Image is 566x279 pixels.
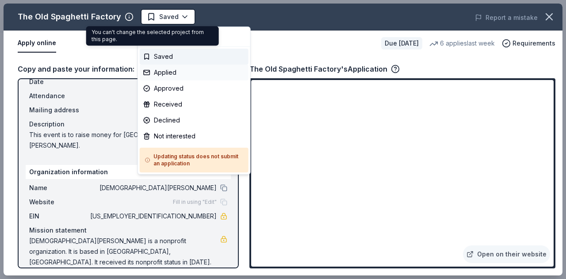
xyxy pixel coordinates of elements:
div: Update status... [140,29,249,45]
div: Approved [140,80,249,96]
div: Saved [140,49,249,65]
div: Not interested [140,128,249,144]
div: Declined [140,112,249,128]
div: Applied [140,65,249,80]
span: 2025 St. [PERSON_NAME] Auction [117,11,188,21]
div: Received [140,96,249,112]
h5: Updating status does not submit an application [145,153,243,167]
